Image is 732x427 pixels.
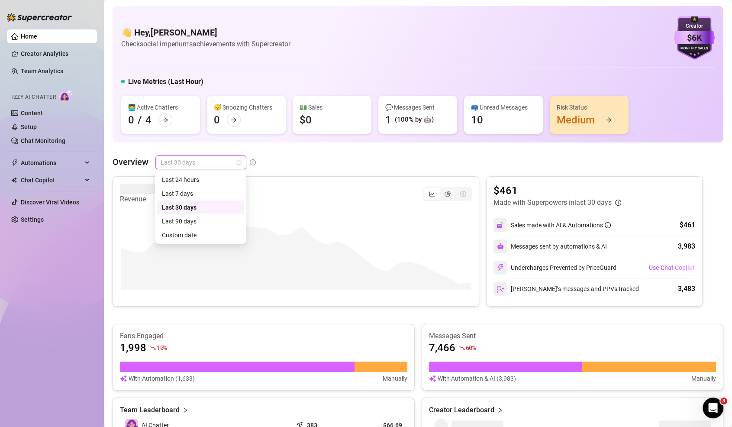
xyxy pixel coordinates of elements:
div: Last 30 days [162,203,239,212]
article: With Automation (1,633) [129,374,195,383]
a: Setup [21,123,37,130]
div: (100% by 🤖) [395,115,434,125]
span: thunderbolt [11,159,18,166]
article: Revenue [120,194,172,204]
a: Chat Monitoring [21,137,65,144]
span: 10 % [157,343,167,352]
div: Monthly Sales [674,46,715,52]
article: Check social imperium's achievements with Supercreator [121,39,290,49]
div: 👩‍💻 Active Chatters [128,103,193,112]
span: Last 30 days [161,156,241,169]
div: $461 [680,220,695,230]
h4: 👋 Hey, [PERSON_NAME] [121,26,290,39]
img: svg%3e [497,221,504,229]
div: Custom date [157,228,244,242]
article: Team Leaderboard [120,405,180,415]
span: calendar [236,160,242,165]
article: Messages Sent [429,331,716,341]
div: 0 [214,113,220,127]
div: 10 [471,113,483,127]
div: Last 90 days [162,217,239,226]
span: Izzy AI Chatter [12,93,56,101]
div: 1 [385,113,391,127]
img: svg%3e [497,243,504,250]
div: segmented control [423,187,472,201]
div: Last 24 hours [162,175,239,184]
span: info-circle [605,222,611,228]
span: line-chart [429,191,435,197]
img: logo-BBDzfeDw.svg [7,13,72,22]
a: Creator Analytics [21,47,90,61]
img: Chat Copilot [11,177,17,183]
span: Chat Copilot [21,173,82,187]
a: Settings [21,216,44,223]
span: arrow-right [162,117,168,123]
article: $461 [493,184,621,197]
article: Manually [383,374,407,383]
img: svg%3e [120,374,127,383]
div: 💬 Messages Sent [385,103,450,112]
span: info-circle [615,200,621,206]
span: arrow-right [231,117,237,123]
article: 7,466 [429,341,455,355]
img: AI Chatter [59,90,73,102]
div: 4 [145,113,152,127]
iframe: Intercom live chat [703,398,723,418]
article: Creator Leaderboard [429,405,494,415]
div: Messages sent by automations & AI [493,239,607,253]
div: [PERSON_NAME]’s messages and PPVs tracked [493,282,639,296]
div: Sales made with AI & Automations [511,220,611,230]
article: Made with Superpowers in last 30 days [493,197,612,208]
span: right [497,405,503,415]
div: 0 [128,113,134,127]
a: Discover Viral Videos [21,199,79,206]
img: svg%3e [497,264,504,272]
div: Creator [674,22,715,30]
span: fall [459,345,465,351]
div: $0 [300,113,312,127]
span: dollar-circle [460,191,466,197]
a: Home [21,33,37,40]
div: 😴 Snoozing Chatters [214,103,279,112]
article: 1,998 [120,341,146,355]
span: 3 [720,398,727,404]
span: fall [150,345,156,351]
article: With Automation & AI (3,983) [438,374,516,383]
span: pie-chart [445,191,451,197]
div: Risk Status [557,103,622,112]
a: Content [21,110,43,116]
article: Manually [691,374,716,383]
button: Use Chat Copilot [648,261,695,275]
img: purple-badge-B9DA21FR.svg [674,16,715,60]
span: arrow-right [606,117,612,123]
span: info-circle [250,159,256,165]
h5: Live Metrics (Last Hour) [128,77,203,87]
div: 📪 Unread Messages [471,103,536,112]
div: Last 7 days [162,189,239,198]
span: right [182,405,188,415]
div: Last 30 days [157,201,244,214]
div: Last 90 days [157,214,244,228]
div: Undercharges Prevented by PriceGuard [493,261,616,275]
div: Last 24 hours [157,173,244,187]
div: 3,483 [678,284,695,294]
a: Team Analytics [21,68,63,74]
span: 60 % [466,343,476,352]
span: Automations [21,156,82,170]
article: Fans Engaged [120,331,407,341]
div: Last 7 days [157,187,244,201]
span: Use Chat Copilot [649,264,695,271]
div: 3,983 [678,241,695,252]
img: svg%3e [429,374,436,383]
div: Custom date [162,230,239,240]
article: Overview [113,155,148,168]
div: 💵 Sales [300,103,364,112]
div: $6K [674,31,715,45]
img: svg%3e [497,285,504,293]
